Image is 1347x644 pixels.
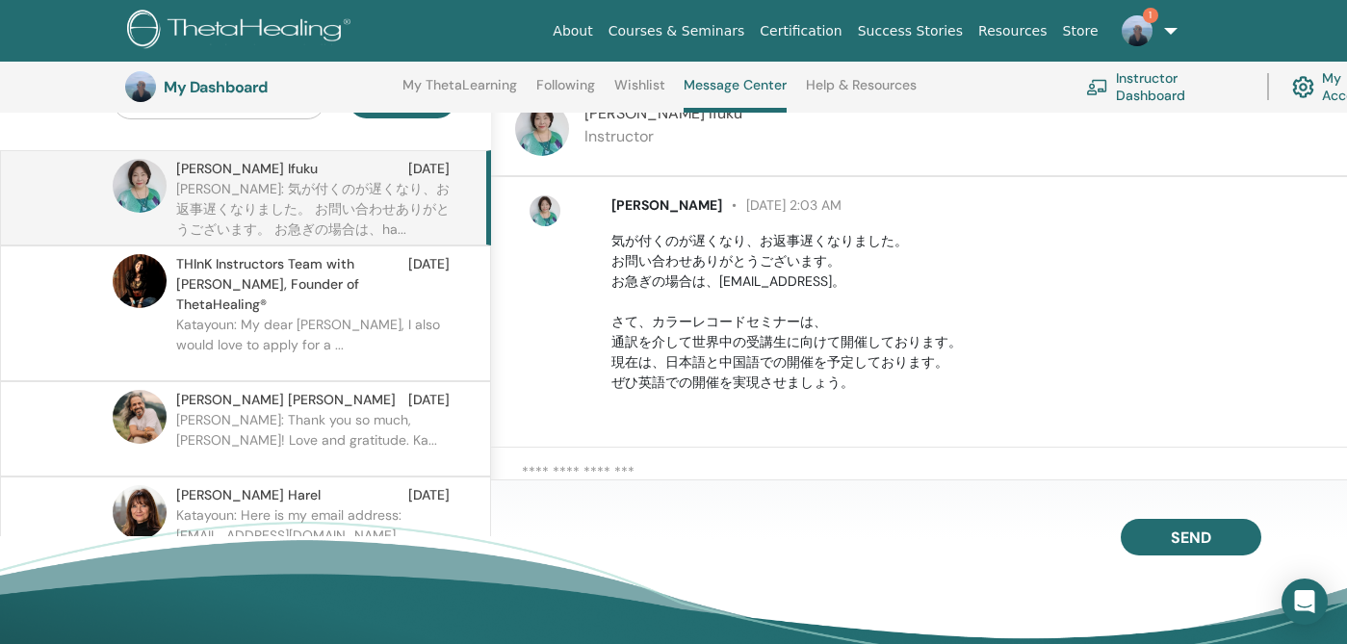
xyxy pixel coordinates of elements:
[113,159,167,213] img: default.jpg
[1121,519,1261,555] button: Send
[806,77,917,108] a: Help & Resources
[752,13,849,49] a: Certification
[850,13,971,49] a: Success Stories
[601,13,753,49] a: Courses & Seminars
[176,315,455,373] p: Katayoun: My dear [PERSON_NAME], I also would love to apply for a ...
[614,77,665,108] a: Wishlist
[530,195,560,226] img: default.jpg
[1122,15,1153,46] img: default.jpg
[722,196,842,214] span: [DATE] 2:03 AM
[584,103,742,123] span: [PERSON_NAME] Ifuku
[1143,8,1158,23] span: 1
[402,77,517,108] a: My ThetaLearning
[1086,65,1244,108] a: Instructor Dashboard
[176,390,396,410] span: [PERSON_NAME] [PERSON_NAME]
[113,390,167,444] img: default.jpg
[408,159,450,179] span: [DATE]
[545,13,600,49] a: About
[1171,528,1211,548] span: Send
[176,505,455,563] p: Katayoun: Here is my email address: [EMAIL_ADDRESS][DOMAIN_NAME]...
[536,77,595,108] a: Following
[164,78,356,96] h3: My Dashboard
[176,254,408,315] span: THInK Instructors Team with [PERSON_NAME], Founder of ThetaHealing®
[408,254,450,315] span: [DATE]
[611,231,1325,393] p: 気が付くのが遅くなり、お返事遅くなりました。 お問い合わせありがとうございます。 お急ぎの場合は、[EMAIL_ADDRESS]。 さて、カラーレコードセミナーは、 通訳を介して世界中の受講生に...
[125,71,156,102] img: default.jpg
[1292,71,1314,103] img: cog.svg
[113,254,167,308] img: default.jpg
[1055,13,1106,49] a: Store
[408,390,450,410] span: [DATE]
[176,179,455,237] p: [PERSON_NAME]: 気が付くのが遅くなり、お返事遅くなりました。 お問い合わせありがとうございます。 お急ぎの場合は、ha...
[971,13,1055,49] a: Resources
[611,196,722,214] span: [PERSON_NAME]
[1282,579,1328,625] div: Open Intercom Messenger
[1086,79,1108,95] img: chalkboard-teacher.svg
[127,10,357,53] img: logo.png
[584,125,742,148] p: Instructor
[515,102,569,156] img: default.jpg
[408,485,450,505] span: [DATE]
[176,485,321,505] span: [PERSON_NAME] Harel
[113,485,167,539] img: default.jpg
[684,77,787,113] a: Message Center
[176,410,455,468] p: [PERSON_NAME]: Thank you so much, [PERSON_NAME]! Love and gratitude. Ka...
[176,159,318,179] span: [PERSON_NAME] Ifuku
